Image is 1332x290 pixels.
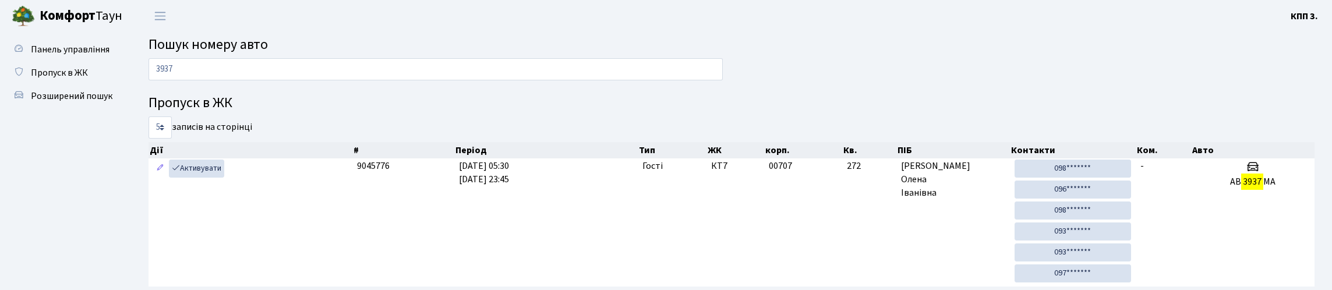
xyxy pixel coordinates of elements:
[764,142,842,158] th: корп.
[711,160,759,173] span: КТ7
[642,160,663,173] span: Гості
[149,95,1315,112] h4: Пропуск в ЖК
[31,90,112,102] span: Розширений пошук
[1291,9,1318,23] a: КПП 3.
[706,142,764,158] th: ЖК
[149,142,352,158] th: Дії
[1136,142,1191,158] th: Ком.
[1196,176,1310,188] h5: АВ MA
[847,160,892,173] span: 272
[40,6,122,26] span: Таун
[6,38,122,61] a: Панель управління
[40,6,96,25] b: Комфорт
[149,34,268,55] span: Пошук номеру авто
[149,116,172,139] select: записів на сторінці
[454,142,638,158] th: Період
[357,160,390,172] span: 9045776
[842,142,897,158] th: Кв.
[153,160,167,178] a: Редагувати
[901,160,1005,200] span: [PERSON_NAME] Олена Іванівна
[352,142,454,158] th: #
[1010,142,1136,158] th: Контакти
[31,43,109,56] span: Панель управління
[169,160,224,178] a: Активувати
[6,84,122,108] a: Розширений пошук
[1241,174,1263,190] mark: 3937
[769,160,792,172] span: 00707
[31,66,88,79] span: Пропуск в ЖК
[12,5,35,28] img: logo.png
[459,160,509,186] span: [DATE] 05:30 [DATE] 23:45
[149,58,723,80] input: Пошук
[149,116,252,139] label: записів на сторінці
[146,6,175,26] button: Переключити навігацію
[896,142,1010,158] th: ПІБ
[6,61,122,84] a: Пропуск в ЖК
[1191,142,1315,158] th: Авто
[1291,10,1318,23] b: КПП 3.
[638,142,706,158] th: Тип
[1140,160,1144,172] span: -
